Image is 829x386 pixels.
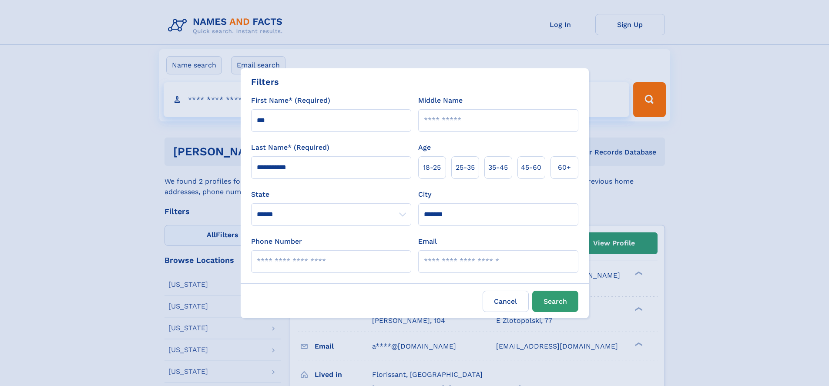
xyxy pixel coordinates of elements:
label: State [251,189,411,200]
span: 45‑60 [521,162,541,173]
label: Email [418,236,437,247]
label: Middle Name [418,95,463,106]
label: Cancel [483,291,529,312]
label: Phone Number [251,236,302,247]
div: Filters [251,75,279,88]
span: 60+ [558,162,571,173]
span: 35‑45 [488,162,508,173]
button: Search [532,291,578,312]
label: Last Name* (Required) [251,142,329,153]
label: Age [418,142,431,153]
span: 25‑35 [456,162,475,173]
span: 18‑25 [423,162,441,173]
label: City [418,189,431,200]
label: First Name* (Required) [251,95,330,106]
